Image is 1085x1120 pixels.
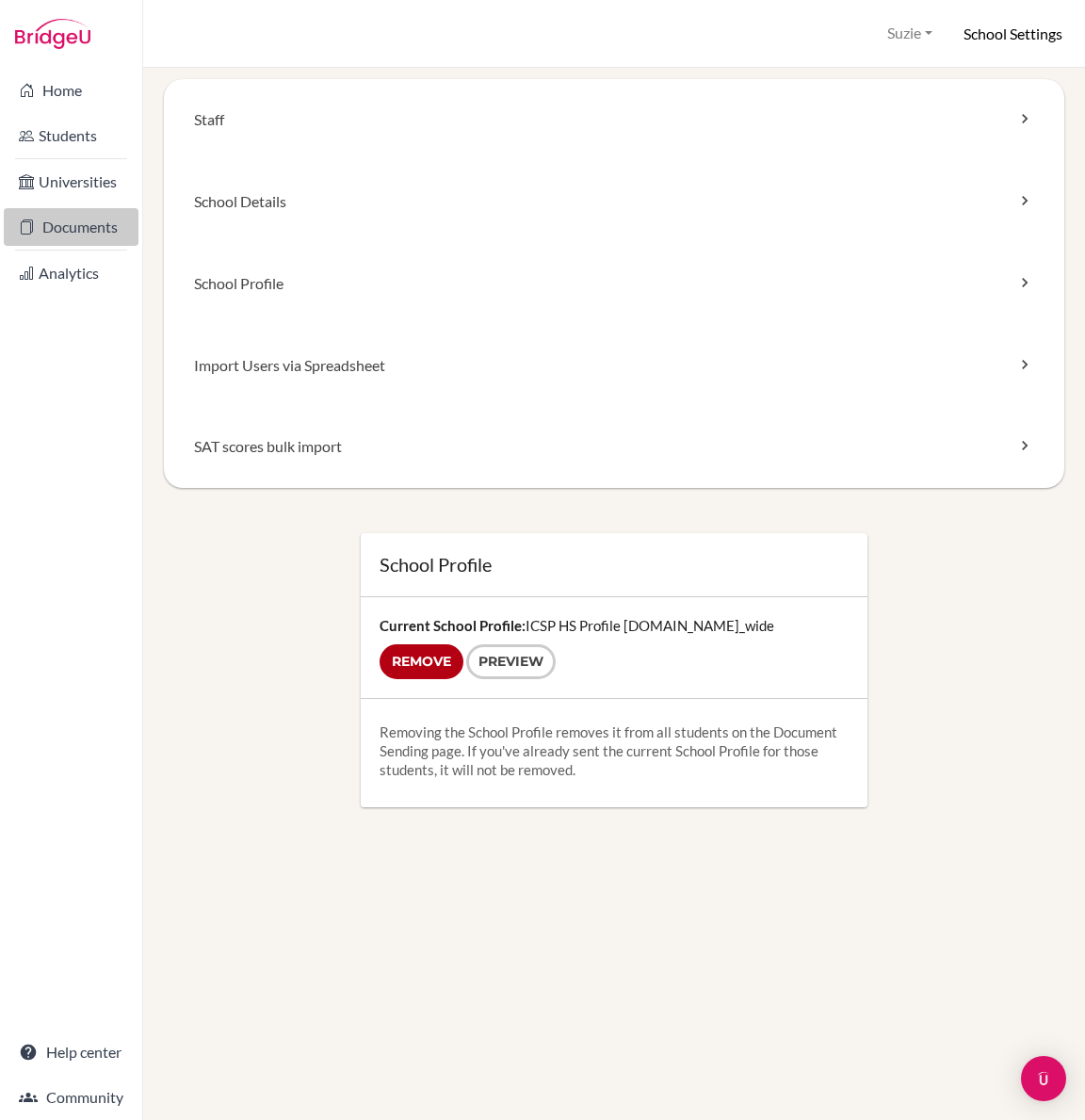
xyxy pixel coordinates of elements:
a: Documents [4,208,138,246]
a: Home [4,72,138,109]
h6: School Settings [964,24,1062,44]
a: Help center [4,1033,138,1071]
a: Staff [164,79,1064,161]
div: ICSP HS Profile [DOMAIN_NAME]_wide [361,597,867,698]
a: School Profile [164,243,1064,325]
a: Import Users via Spreadsheet [164,325,1064,407]
a: Community [4,1079,138,1116]
a: School Details [164,161,1064,243]
a: Students [4,117,138,154]
img: Bridge-U [15,19,90,49]
a: Universities [4,163,138,201]
strong: Current School Profile: [380,617,526,634]
input: Remove [380,644,463,679]
div: Open Intercom Messenger [1021,1056,1066,1101]
button: Suzie [879,16,941,51]
h1: School Profile [380,552,849,577]
p: Removing the School Profile removes it from all students on the Document Sending page. If you've ... [380,722,849,779]
a: Analytics [4,254,138,292]
a: SAT scores bulk import [164,406,1064,488]
a: Preview [466,644,556,679]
